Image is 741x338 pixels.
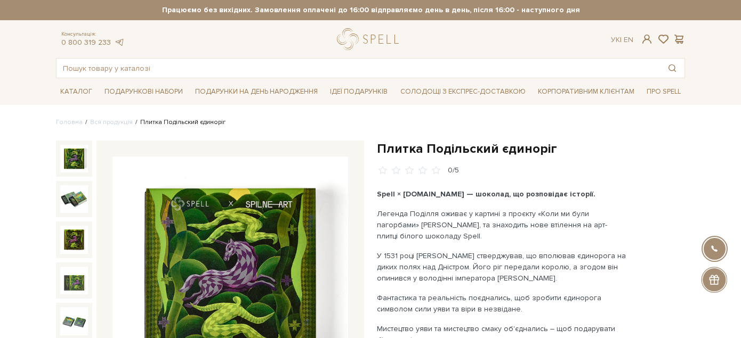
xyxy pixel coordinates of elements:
a: logo [337,28,404,50]
a: telegram [114,38,124,47]
a: Подарункові набори [100,84,187,100]
div: Ук [611,35,633,45]
button: Пошук товару у каталозі [660,59,684,78]
b: Spell × [DOMAIN_NAME] — шоколад, що розповідає історії. [377,189,595,199]
a: En [624,35,633,44]
img: Плитка Подільский єдиноріг [60,185,88,213]
a: Головна [56,118,83,126]
img: Плитка Подільский єдиноріг [60,226,88,253]
a: 0 800 319 233 [61,38,111,47]
p: У 1531 році [PERSON_NAME] стверджував, що вполював єдинорога на диких полях над Дністром. Його рі... [377,250,627,284]
input: Пошук товару у каталозі [57,59,660,78]
p: Легенда Поділля оживає у картині з проєкту «Коли ми були пагорбами» [PERSON_NAME], та знаходить н... [377,208,627,242]
span: Консультація: [61,31,124,38]
span: | [620,35,622,44]
a: Корпоративним клієнтам [534,84,639,100]
a: Ідеї подарунків [326,84,392,100]
h1: Плитка Подільский єдиноріг [377,141,685,157]
a: Подарунки на День народження [191,84,322,100]
a: Солодощі з експрес-доставкою [396,83,530,101]
div: 0/5 [448,166,459,176]
a: Каталог [56,84,96,100]
a: Про Spell [642,84,685,100]
p: Фантастика та реальність поєднались, щоб зробити єдинорога символом сили уяви та віри в незвідане. [377,292,627,315]
img: Плитка Подільский єдиноріг [60,145,88,172]
li: Плитка Подільский єдиноріг [133,118,225,127]
img: Плитка Подільский єдиноріг [60,307,88,335]
strong: Працюємо без вихідних. Замовлення оплачені до 16:00 відправляємо день в день, після 16:00 - насту... [56,5,686,15]
a: Вся продукція [90,118,133,126]
img: Плитка Подільский єдиноріг [60,267,88,294]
